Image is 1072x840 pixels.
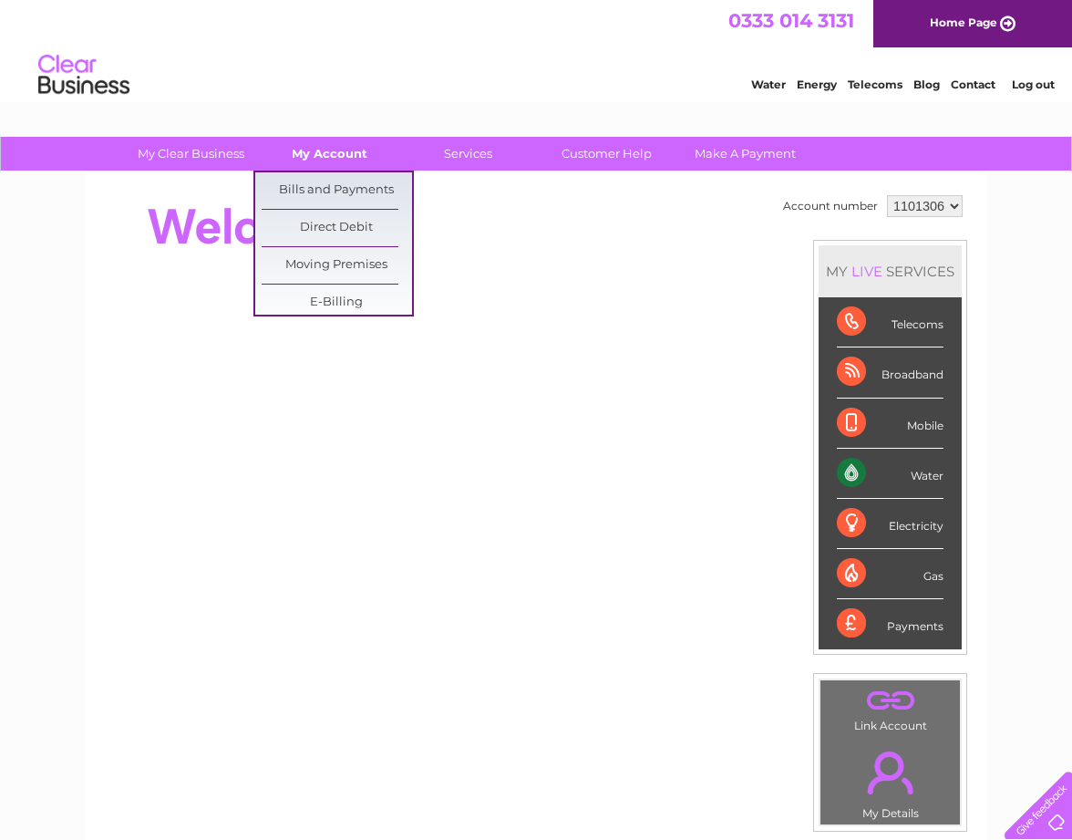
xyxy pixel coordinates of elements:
[107,10,968,88] div: Clear Business is a trading name of Verastar Limited (registered in [GEOGRAPHIC_DATA] No. 3667643...
[254,137,405,171] a: My Account
[393,137,543,171] a: Services
[778,191,882,222] td: Account number
[951,78,995,91] a: Contact
[262,172,412,209] a: Bills and Payments
[116,137,266,171] a: My Clear Business
[837,347,943,398] div: Broadband
[262,210,412,246] a: Direct Debit
[1012,78,1055,91] a: Log out
[837,399,943,449] div: Mobile
[837,449,943,499] div: Water
[670,137,820,171] a: Make A Payment
[913,78,940,91] a: Blog
[728,9,854,32] a: 0333 014 3131
[837,599,943,648] div: Payments
[848,78,902,91] a: Telecoms
[797,78,837,91] a: Energy
[837,549,943,599] div: Gas
[751,78,786,91] a: Water
[819,736,961,825] td: My Details
[262,285,412,321] a: E-Billing
[531,137,682,171] a: Customer Help
[819,245,962,297] div: MY SERVICES
[837,499,943,549] div: Electricity
[848,263,886,280] div: LIVE
[819,679,961,737] td: Link Account
[262,247,412,284] a: Moving Premises
[837,297,943,347] div: Telecoms
[37,47,130,103] img: logo.png
[825,741,955,804] a: .
[825,685,955,717] a: .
